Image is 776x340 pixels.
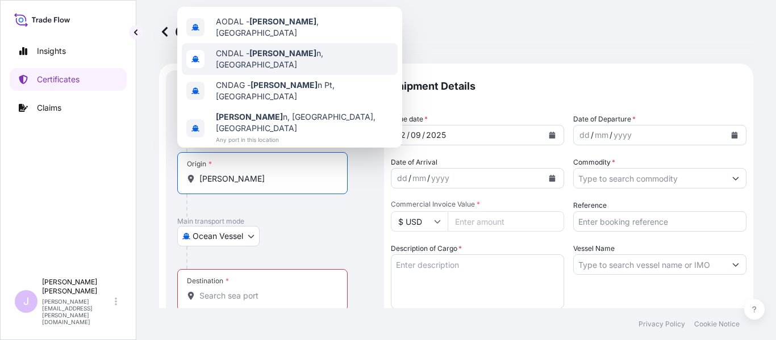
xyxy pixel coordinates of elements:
[430,171,450,185] div: year,
[391,200,564,209] span: Commercial Invoice Value
[573,243,615,254] label: Vessel Name
[216,112,283,121] b: [PERSON_NAME]
[23,296,29,307] span: J
[422,128,425,142] div: /
[427,171,430,185] div: /
[199,173,333,184] input: Origin
[193,230,243,242] span: Ocean Vessel
[37,45,66,57] p: Insights
[37,102,61,114] p: Claims
[573,114,636,125] span: Date of Departure
[391,243,462,254] label: Description of Cargo
[396,171,408,185] div: day,
[543,126,561,144] button: Calendar
[216,111,393,134] span: n, [GEOGRAPHIC_DATA], [GEOGRAPHIC_DATA]
[216,134,393,145] span: Any port in this location
[407,128,410,142] div: /
[543,169,561,187] button: Calendar
[391,157,437,168] span: Date of Arrival
[591,128,594,142] div: /
[411,171,427,185] div: month,
[42,278,112,296] p: [PERSON_NAME] [PERSON_NAME]
[391,70,746,102] p: Shipment Details
[251,80,318,90] b: [PERSON_NAME]
[594,128,610,142] div: month,
[425,128,447,142] div: year,
[574,168,725,188] input: Type to search commodity
[177,7,402,148] div: Show suggestions
[37,74,80,85] p: Certificates
[177,226,260,246] button: Select transport
[199,290,333,301] input: Destination
[216,79,393,102] span: CNDAG - n Pt, [GEOGRAPHIC_DATA]
[612,128,633,142] div: year,
[574,254,725,275] input: Type to search vessel name or IMO
[573,211,746,232] input: Enter booking reference
[573,200,607,211] label: Reference
[448,211,564,232] input: Enter amount
[216,16,393,39] span: AODAL - , [GEOGRAPHIC_DATA]
[216,48,393,70] span: CNDAL - n, [GEOGRAPHIC_DATA]
[249,16,316,26] b: [PERSON_NAME]
[639,320,685,329] p: Privacy Policy
[578,128,591,142] div: day,
[573,157,615,168] label: Commodity
[610,128,612,142] div: /
[408,171,411,185] div: /
[694,320,740,329] p: Cookie Notice
[159,23,291,41] p: Get a Certificate
[187,276,229,286] div: Destination
[725,254,746,275] button: Show suggestions
[391,114,428,125] span: Issue date
[177,217,373,226] p: Main transport mode
[410,128,422,142] div: month,
[249,48,316,58] b: [PERSON_NAME]
[725,168,746,188] button: Show suggestions
[187,159,212,169] div: Origin
[725,126,744,144] button: Calendar
[42,298,112,325] p: [PERSON_NAME][EMAIL_ADDRESS][PERSON_NAME][DOMAIN_NAME]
